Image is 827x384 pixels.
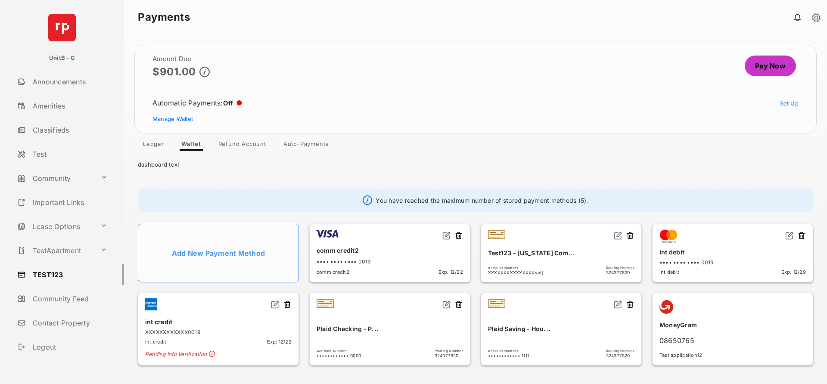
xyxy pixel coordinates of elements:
[317,349,361,353] span: Account Number
[152,115,193,122] a: Manage Wallet
[488,270,544,275] span: XXXXXXXXXXXXXXXypt]
[223,99,233,107] span: Off
[14,144,124,164] a: Test
[14,71,124,92] a: Announcements
[614,231,622,240] img: svg+xml;base64,PHN2ZyB2aWV3Qm94PSIwIDAgMjQgMjQiIHdpZHRoPSIxNiIgaGVpZ2h0PSIxNiIgZmlsbD0ibm9uZSIgeG...
[14,120,124,140] a: Classifieds
[138,12,190,22] strong: Payments
[606,270,634,275] span: 324377820
[606,353,634,358] span: 324377820
[152,56,210,62] h2: Amount Due
[14,168,97,189] a: Community
[780,100,799,107] a: Set Up
[659,318,806,332] div: MoneyGram
[317,353,361,358] span: •••••••••••• 0000
[271,300,280,309] img: svg+xml;base64,PHN2ZyB2aWV3Qm94PSIwIDAgMjQgMjQiIHdpZHRoPSIxNiIgaGVpZ2h0PSIxNiIgZmlsbD0ibm9uZSIgeG...
[152,66,196,77] p: $901.00
[488,266,544,270] span: Account Number
[49,54,75,62] p: UnitB - G
[145,351,292,358] span: Pending Info Verification
[438,269,463,275] span: Exp: 12/22
[267,339,292,345] span: Exp: 12/22
[659,259,806,266] div: •••• •••• •••• 0019
[317,269,349,275] span: comm credit2
[14,313,124,333] a: Contact Property
[317,243,463,257] div: comm credit2
[488,349,529,353] span: Account Number
[488,246,634,260] div: Test123 - [US_STATE] Com...
[435,349,463,353] span: Routing Number
[488,322,634,336] div: Plaid Saving - Hou...
[14,192,111,213] a: Important Links
[659,245,806,259] div: int debit
[317,258,463,265] div: •••• •••• •••• 0019
[124,151,827,175] div: dashboard text
[145,315,292,329] div: int credit
[659,336,806,345] div: 08650765
[14,288,124,309] a: Community Feed
[277,140,336,151] a: Auto-Payments
[659,269,679,275] span: int debit
[442,300,451,309] img: svg+xml;base64,PHN2ZyB2aWV3Qm94PSIwIDAgMjQgMjQiIHdpZHRoPSIxNiIgaGVpZ2h0PSIxNiIgZmlsbD0ibm9uZSIgeG...
[435,353,463,358] span: 324377820
[152,99,242,107] div: Automatic Payments :
[14,264,124,285] a: TEST123
[659,352,702,358] span: Test application12
[781,269,806,275] span: Exp: 12/29
[145,339,166,345] span: int credit
[14,337,124,357] a: Logout
[136,140,171,151] a: Ledger
[14,96,124,116] a: Amenities
[785,231,794,240] img: svg+xml;base64,PHN2ZyB2aWV3Qm94PSIwIDAgMjQgMjQiIHdpZHRoPSIxNiIgaGVpZ2h0PSIxNiIgZmlsbD0ibm9uZSIgeG...
[614,300,622,309] img: svg+xml;base64,PHN2ZyB2aWV3Qm94PSIwIDAgMjQgMjQiIHdpZHRoPSIxNiIgaGVpZ2h0PSIxNiIgZmlsbD0ibm9uZSIgeG...
[145,329,292,335] div: XXXXXXXXXXXX0019
[317,322,463,336] div: Plaid Checking - P...
[174,140,208,151] a: Wallet
[14,216,97,237] a: Lease Options
[138,189,813,212] div: You have reached the maximum number of stored payment methods (5).
[488,353,529,358] span: •••••••••••• 1111
[14,240,97,261] a: TestApartment
[606,266,634,270] span: Routing Number
[606,349,634,353] span: Routing Number
[48,14,76,41] img: svg+xml;base64,PHN2ZyB4bWxucz0iaHR0cDovL3d3dy53My5vcmcvMjAwMC9zdmciIHdpZHRoPSI2NCIgaGVpZ2h0PSI2NC...
[442,231,451,240] img: svg+xml;base64,PHN2ZyB2aWV3Qm94PSIwIDAgMjQgMjQiIHdpZHRoPSIxNiIgaGVpZ2h0PSIxNiIgZmlsbD0ibm9uZSIgeG...
[211,140,273,151] a: Refund Account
